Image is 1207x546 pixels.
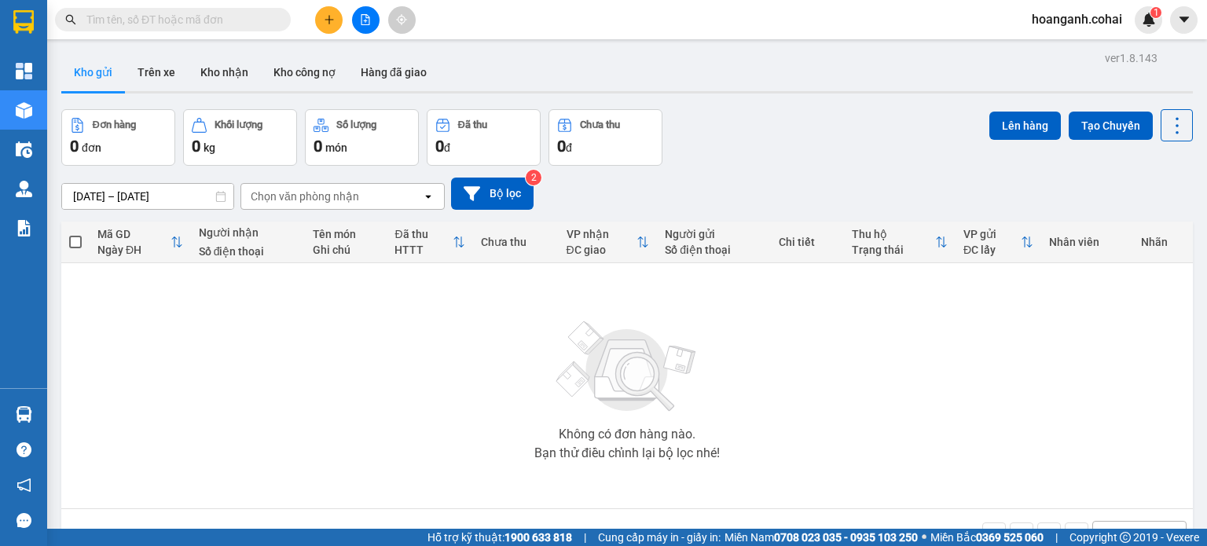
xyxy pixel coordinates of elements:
[61,53,125,91] button: Kho gửi
[313,228,380,240] div: Tên món
[336,119,376,130] div: Số lượng
[1055,529,1058,546] span: |
[976,531,1044,544] strong: 0369 525 060
[387,222,472,263] th: Toggle SortBy
[16,220,32,236] img: solution-icon
[17,442,31,457] span: question-circle
[1019,9,1135,29] span: hoanganh.cohai
[348,53,439,91] button: Hàng đã giao
[725,529,918,546] span: Miền Nam
[774,531,918,544] strong: 0708 023 035 - 0935 103 250
[17,478,31,493] span: notification
[315,6,343,34] button: plus
[584,529,586,546] span: |
[261,53,348,91] button: Kho công nợ
[70,137,79,156] span: 0
[314,137,322,156] span: 0
[1153,7,1158,18] span: 1
[82,141,101,154] span: đơn
[1170,6,1198,34] button: caret-down
[435,137,444,156] span: 0
[963,244,1021,256] div: ĐC lấy
[444,141,450,154] span: đ
[17,513,31,528] span: message
[665,228,763,240] div: Người gửi
[16,406,32,423] img: warehouse-icon
[548,312,706,422] img: svg+xml;base64,PHN2ZyBjbGFzcz0ibGlzdC1wbHVnX19zdmciIHhtbG5zPSJodHRwOi8vd3d3LnczLm9yZy8yMDAwL3N2Zy...
[534,447,720,460] div: Bạn thử điều chỉnh lại bộ lọc nhé!
[313,244,380,256] div: Ghi chú
[852,244,936,256] div: Trạng thái
[13,10,34,34] img: logo-vxr
[215,119,262,130] div: Khối lượng
[251,189,359,204] div: Chọn văn phòng nhận
[16,141,32,158] img: warehouse-icon
[1049,236,1125,248] div: Nhân viên
[394,244,452,256] div: HTTT
[61,109,175,166] button: Đơn hàng0đơn
[559,222,658,263] th: Toggle SortBy
[779,236,835,248] div: Chi tiết
[204,141,215,154] span: kg
[566,141,572,154] span: đ
[557,137,566,156] span: 0
[1150,7,1161,18] sup: 1
[963,228,1021,240] div: VP gửi
[188,53,261,91] button: Kho nhận
[65,14,76,25] span: search
[125,53,188,91] button: Trên xe
[1102,526,1151,542] div: 10 / trang
[526,170,541,185] sup: 2
[324,14,335,25] span: plus
[1164,528,1176,541] svg: open
[352,6,380,34] button: file-add
[305,109,419,166] button: Số lượng0món
[360,14,371,25] span: file-add
[1177,13,1191,27] span: caret-down
[930,529,1044,546] span: Miền Bắc
[548,109,662,166] button: Chưa thu0đ
[567,244,637,256] div: ĐC giao
[325,141,347,154] span: món
[1069,112,1153,140] button: Tạo Chuyến
[394,228,452,240] div: Đã thu
[1141,236,1185,248] div: Nhãn
[427,529,572,546] span: Hỗ trợ kỹ thuật:
[388,6,416,34] button: aim
[16,181,32,197] img: warehouse-icon
[90,222,191,263] th: Toggle SortBy
[422,190,435,203] svg: open
[192,137,200,156] span: 0
[396,14,407,25] span: aim
[1120,532,1131,543] span: copyright
[16,102,32,119] img: warehouse-icon
[93,119,136,130] div: Đơn hàng
[199,226,297,239] div: Người nhận
[598,529,721,546] span: Cung cấp máy in - giấy in:
[844,222,956,263] th: Toggle SortBy
[97,244,171,256] div: Ngày ĐH
[504,531,572,544] strong: 1900 633 818
[16,63,32,79] img: dashboard-icon
[989,112,1061,140] button: Lên hàng
[922,534,926,541] span: ⚪️
[1105,49,1157,67] div: ver 1.8.143
[956,222,1041,263] th: Toggle SortBy
[183,109,297,166] button: Khối lượng0kg
[451,178,534,210] button: Bộ lọc
[427,109,541,166] button: Đã thu0đ
[458,119,487,130] div: Đã thu
[852,228,936,240] div: Thu hộ
[481,236,551,248] div: Chưa thu
[580,119,620,130] div: Chưa thu
[1142,13,1156,27] img: icon-new-feature
[97,228,171,240] div: Mã GD
[567,228,637,240] div: VP nhận
[62,184,233,209] input: Select a date range.
[559,428,695,441] div: Không có đơn hàng nào.
[665,244,763,256] div: Số điện thoại
[199,245,297,258] div: Số điện thoại
[86,11,272,28] input: Tìm tên, số ĐT hoặc mã đơn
